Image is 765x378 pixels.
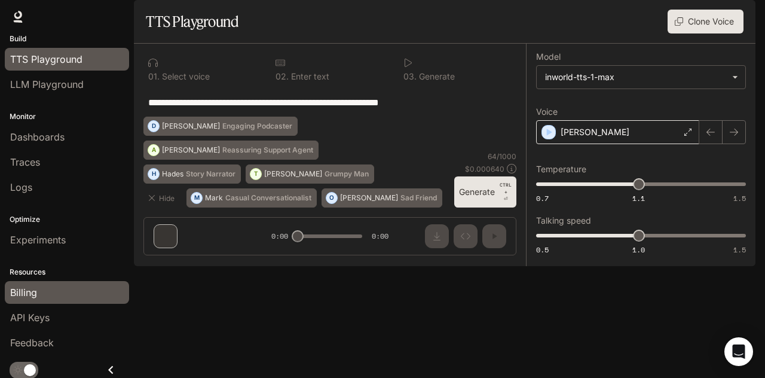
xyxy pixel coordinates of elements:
[148,164,159,184] div: H
[536,245,549,255] span: 0.5
[143,117,298,136] button: D[PERSON_NAME]Engaging Podcaster
[500,181,512,203] p: ⏎
[264,170,322,178] p: [PERSON_NAME]
[488,151,516,161] p: 64 / 1000
[162,170,183,178] p: Hades
[222,123,292,130] p: Engaging Podcaster
[162,147,220,154] p: [PERSON_NAME]
[561,126,629,138] p: [PERSON_NAME]
[205,194,223,202] p: Mark
[340,194,398,202] p: [PERSON_NAME]
[454,176,516,208] button: GenerateCTRL +⏎
[146,10,238,33] h1: TTS Playground
[417,72,455,81] p: Generate
[632,193,645,203] span: 1.1
[160,72,210,81] p: Select voice
[500,181,512,196] p: CTRL +
[148,72,160,81] p: 0 1 .
[162,123,220,130] p: [PERSON_NAME]
[537,66,745,89] div: inworld-tts-1-max
[536,108,558,116] p: Voice
[325,170,369,178] p: Grumpy Man
[536,193,549,203] span: 0.7
[143,164,241,184] button: HHadesStory Narrator
[191,188,202,208] div: M
[148,117,159,136] div: D
[733,245,746,255] span: 1.5
[148,141,159,160] div: A
[403,72,417,81] p: 0 3 .
[246,164,374,184] button: T[PERSON_NAME]Grumpy Man
[536,217,591,225] p: Talking speed
[632,245,645,255] span: 1.0
[322,188,442,208] button: O[PERSON_NAME]Sad Friend
[733,193,746,203] span: 1.5
[326,188,337,208] div: O
[400,194,437,202] p: Sad Friend
[289,72,329,81] p: Enter text
[225,194,311,202] p: Casual Conversationalist
[724,337,753,366] div: Open Intercom Messenger
[276,72,289,81] p: 0 2 .
[668,10,743,33] button: Clone Voice
[250,164,261,184] div: T
[545,71,726,83] div: inworld-tts-1-max
[186,188,317,208] button: MMarkCasual Conversationalist
[143,188,182,208] button: Hide
[143,141,319,160] button: A[PERSON_NAME]Reassuring Support Agent
[186,170,235,178] p: Story Narrator
[536,53,561,61] p: Model
[536,165,586,173] p: Temperature
[222,147,313,154] p: Reassuring Support Agent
